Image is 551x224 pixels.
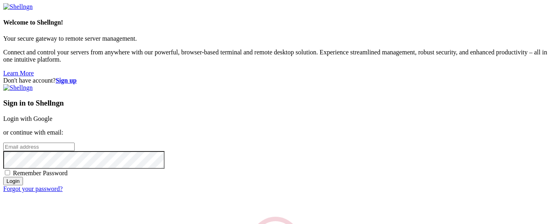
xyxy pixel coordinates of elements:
input: Email address [3,143,75,151]
div: Don't have account? [3,77,548,84]
input: Remember Password [5,170,10,175]
span: Remember Password [13,170,68,176]
p: Your secure gateway to remote server management. [3,35,548,42]
a: Sign up [56,77,77,84]
a: Forgot your password? [3,185,63,192]
h3: Sign in to Shellngn [3,99,548,108]
h4: Welcome to Shellngn! [3,19,548,26]
p: or continue with email: [3,129,548,136]
a: Login with Google [3,115,52,122]
a: Learn More [3,70,34,77]
img: Shellngn [3,84,33,91]
input: Login [3,177,23,185]
img: Shellngn [3,3,33,10]
p: Connect and control your servers from anywhere with our powerful, browser-based terminal and remo... [3,49,548,63]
